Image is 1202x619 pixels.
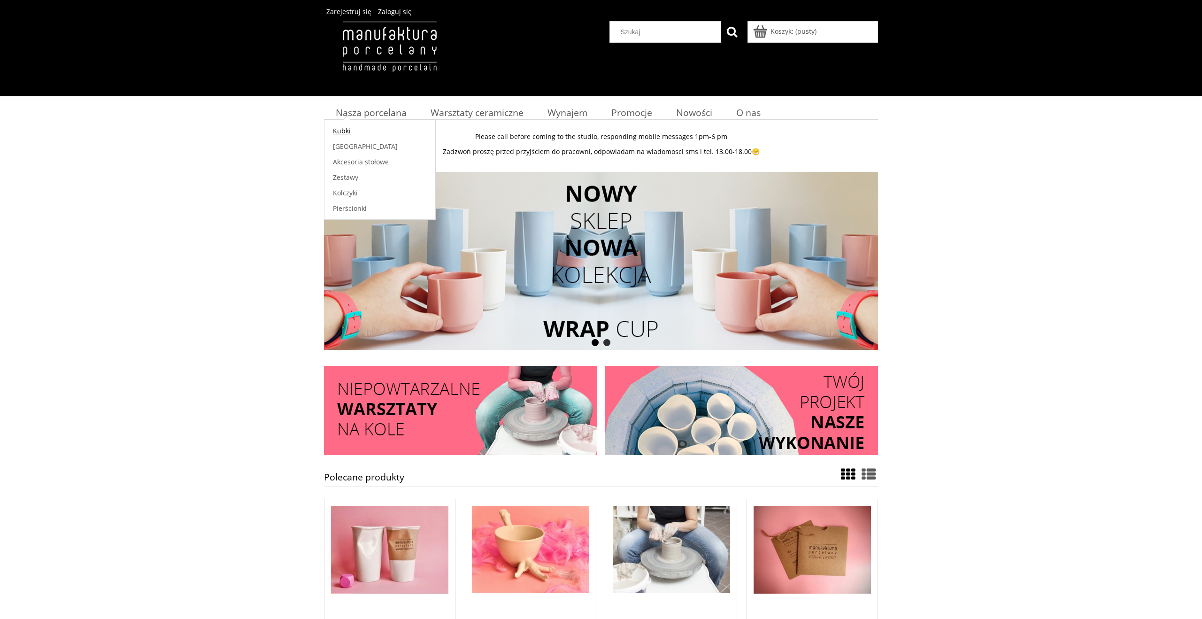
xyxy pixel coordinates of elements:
[676,106,712,119] span: Nowości
[547,106,587,119] span: Wynajem
[331,506,448,594] img: Paper Cup XXL - biały
[324,147,878,156] p: Zadzwoń proszę przed przyjściem do pracowni, odpowiadam na wiadomosci sms i tel. 13.00-18.00😁
[326,7,371,16] a: Zarejestruj się
[613,506,730,593] img: Warsztaty na kole garncarskim (2h)
[795,27,817,36] b: (pusty)
[755,27,817,36] a: Produkty w koszyku 0. Przejdź do koszyka
[862,464,876,484] a: Widok pełny
[324,21,455,92] img: Manufaktura Porcelany
[378,7,412,16] a: Zaloguj się
[536,103,600,122] a: Wynajem
[419,103,536,122] a: Warsztaty ceramiczne
[724,103,773,122] a: O nas
[721,21,743,43] button: Szukaj
[771,27,794,36] span: Koszyk:
[600,103,664,122] a: Promocje
[736,106,761,119] span: O nas
[324,132,878,141] p: Please call before coming to the studio, responding mobile messages 1pm-6 pm
[664,103,724,122] a: Nowości
[324,103,419,122] a: Nasza porcelana
[611,106,652,119] span: Promocje
[472,506,589,594] img: Kurza Łapka - biała
[336,106,407,119] span: Nasza porcelana
[324,472,404,487] h1: Polecane produkty
[754,506,871,594] img: Voucher prezentowy - warsztaty (2h)
[841,464,855,484] a: Widok ze zdjęciem
[614,22,722,42] input: Szukaj w sklepie
[431,106,524,119] span: Warsztaty ceramiczne
[324,366,597,455] img: Darmowa dostawa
